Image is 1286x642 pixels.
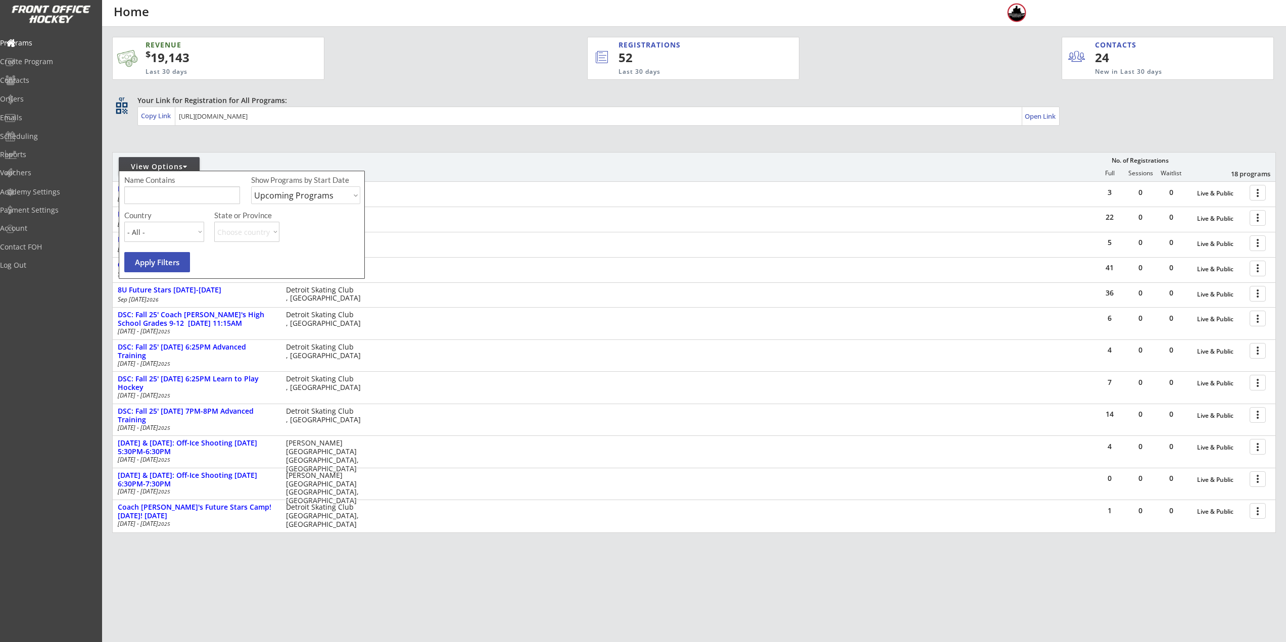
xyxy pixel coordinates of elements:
[1125,443,1156,450] div: 0
[118,503,275,520] div: Coach [PERSON_NAME]'s Future Stars Camp! [DATE]! [DATE]
[158,520,170,527] em: 2025
[286,439,365,473] div: [PERSON_NAME][GEOGRAPHIC_DATA] [GEOGRAPHIC_DATA], [GEOGRAPHIC_DATA]
[1197,444,1245,451] div: Live & Public
[115,95,127,102] div: qr
[1250,503,1266,519] button: more_vert
[1197,508,1245,515] div: Live & Public
[1250,471,1266,487] button: more_vert
[1094,379,1125,386] div: 7
[1197,316,1245,323] div: Live & Public
[118,521,272,527] div: [DATE] - [DATE]
[146,49,292,66] div: 19,143
[1094,189,1125,196] div: 3
[1094,315,1125,322] div: 6
[1094,347,1125,354] div: 4
[158,360,170,367] em: 2025
[1125,507,1156,514] div: 0
[118,439,275,456] div: [DATE] & [DATE]: Off-Ice Shooting [DATE] 5:30PM-6:30PM
[1025,109,1057,123] a: Open Link
[1109,157,1171,164] div: No. of Registrations
[118,375,275,392] div: DSC: Fall 25' [DATE] 6:25PM Learn to Play Hockey
[1125,347,1156,354] div: 0
[1125,264,1156,271] div: 0
[147,296,159,303] em: 2026
[1250,185,1266,201] button: more_vert
[1156,347,1186,354] div: 0
[118,392,272,399] div: [DATE] - [DATE]
[118,271,272,277] div: Sep [DATE]
[1025,112,1057,121] div: Open Link
[1125,411,1156,418] div: 0
[1156,443,1186,450] div: 0
[1094,475,1125,482] div: 0
[124,176,204,184] div: Name Contains
[1197,215,1245,222] div: Live & Public
[118,471,275,488] div: [DATE] & [DATE]: Off-Ice Shooting [DATE] 6:30PM-7:30PM
[1156,411,1186,418] div: 0
[1250,286,1266,302] button: more_vert
[1250,311,1266,326] button: more_vert
[118,210,275,219] div: DSC: Fall 25' [DATE] 5:10PM
[1125,289,1156,297] div: 0
[286,375,365,392] div: Detroit Skating Club , [GEOGRAPHIC_DATA]
[214,212,359,219] div: State or Province
[158,456,170,463] em: 2025
[1094,411,1125,418] div: 14
[1197,240,1245,248] div: Live & Public
[1094,507,1125,514] div: 1
[286,407,365,424] div: Detroit Skating Club , [GEOGRAPHIC_DATA]
[251,176,359,184] div: Show Programs by Start Date
[1250,407,1266,423] button: more_vert
[1197,291,1245,298] div: Live & Public
[158,488,170,495] em: 2025
[286,343,365,360] div: Detroit Skating Club , [GEOGRAPHIC_DATA]
[118,221,272,227] div: [DATE] - [DATE]
[118,235,275,244] div: DSC: Fall 25' [DATE] 5:10PM
[1094,264,1125,271] div: 41
[286,286,365,303] div: Detroit Skating Club , [GEOGRAPHIC_DATA]
[118,457,272,463] div: [DATE] - [DATE]
[118,261,275,269] div: 6U Future Stars [DATE]-[DATE]
[1094,170,1125,177] div: Full
[1197,380,1245,387] div: Live & Public
[158,392,170,399] em: 2025
[118,407,275,424] div: DSC: Fall 25' [DATE] 7PM-8PM Advanced Training
[1156,289,1186,297] div: 0
[1197,348,1245,355] div: Live & Public
[1197,476,1245,483] div: Live & Public
[118,246,272,252] div: [DATE] - [DATE]
[1156,170,1186,177] div: Waitlist
[118,286,275,294] div: 8U Future Stars [DATE]-[DATE]
[1094,239,1125,246] div: 5
[1250,375,1266,390] button: more_vert
[124,252,190,272] button: Apply Filters
[1250,261,1266,276] button: more_vert
[1218,169,1270,178] div: 18 programs
[1197,266,1245,273] div: Live & Public
[1250,235,1266,251] button: more_vert
[1095,40,1141,50] div: CONTACTS
[1125,189,1156,196] div: 0
[1094,443,1125,450] div: 4
[618,49,765,66] div: 52
[1250,343,1266,359] button: more_vert
[1125,214,1156,221] div: 0
[118,297,272,303] div: Sep [DATE]
[114,101,129,116] button: qr_code
[158,328,170,335] em: 2025
[1125,239,1156,246] div: 0
[1156,189,1186,196] div: 0
[146,68,275,76] div: Last 30 days
[118,311,275,328] div: DSC: Fall 25' Coach [PERSON_NAME]'s High School Grades 9-12 [DATE] 11:15AM
[137,95,1245,106] div: Your Link for Registration for All Programs:
[1156,379,1186,386] div: 0
[124,212,204,219] div: Country
[118,488,272,495] div: [DATE] - [DATE]
[286,311,365,328] div: Detroit Skating Club , [GEOGRAPHIC_DATA]
[286,503,365,528] div: Detroit Skating Club [GEOGRAPHIC_DATA], [GEOGRAPHIC_DATA]
[1156,264,1186,271] div: 0
[1156,507,1186,514] div: 0
[1125,475,1156,482] div: 0
[1125,170,1156,177] div: Sessions
[1250,210,1266,226] button: more_vert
